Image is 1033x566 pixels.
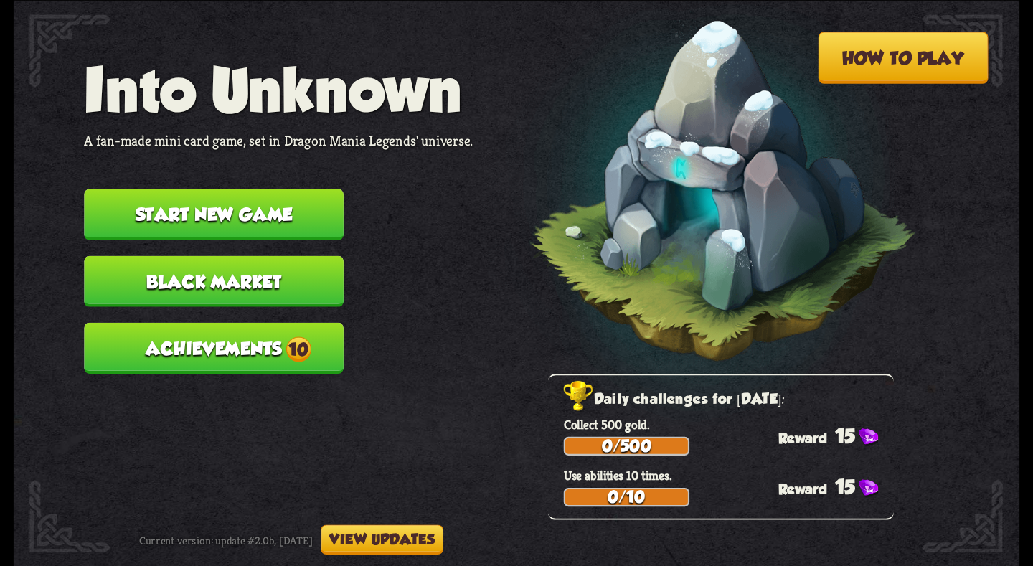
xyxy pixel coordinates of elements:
[564,387,894,412] h2: Daily challenges for [DATE]:
[84,189,344,240] button: Start new game
[84,322,344,373] button: Achievements10
[778,424,894,447] div: 15
[565,489,688,505] div: 0/10
[84,131,473,149] p: A fan-made mini card game, set in Dragon Mania Legends' universe.
[564,416,894,433] p: Collect 500 gold.
[818,32,988,83] button: How to play
[778,475,894,498] div: 15
[139,524,443,555] div: Current version: update #2.0b, [DATE]
[564,467,894,484] p: Use abilities 10 times.
[84,255,344,306] button: Black Market
[565,438,688,453] div: 0/500
[84,55,473,123] h1: Into Unknown
[286,336,311,362] span: 10
[321,524,443,555] button: View updates
[564,380,594,412] img: Golden_Trophy_Icon.png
